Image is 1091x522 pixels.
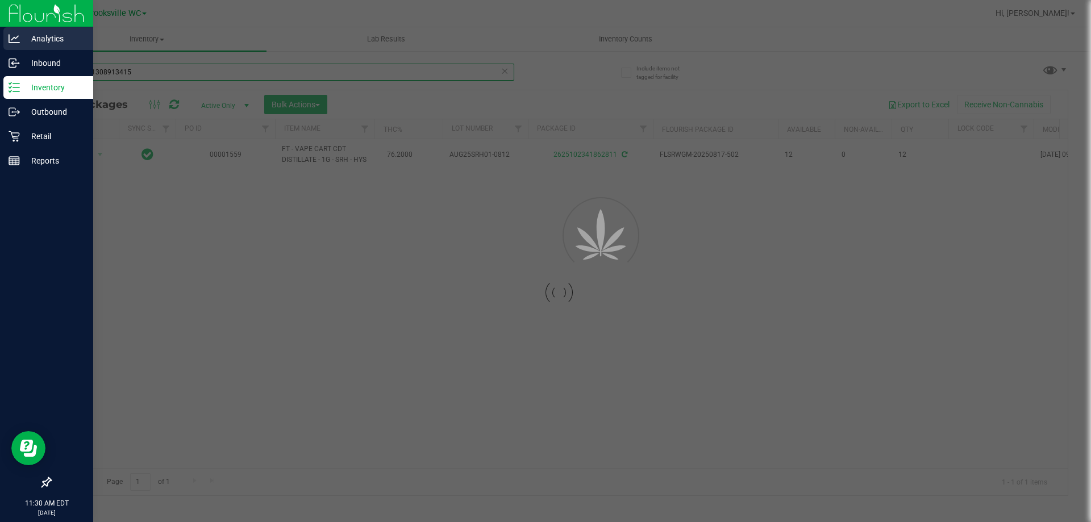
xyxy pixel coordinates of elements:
p: Retail [20,130,88,143]
p: Inbound [20,56,88,70]
inline-svg: Outbound [9,106,20,118]
p: [DATE] [5,508,88,517]
p: Analytics [20,32,88,45]
p: Reports [20,154,88,168]
p: Outbound [20,105,88,119]
inline-svg: Inventory [9,82,20,93]
iframe: Resource center [11,431,45,465]
p: 11:30 AM EDT [5,498,88,508]
inline-svg: Retail [9,131,20,142]
inline-svg: Reports [9,155,20,166]
inline-svg: Inbound [9,57,20,69]
p: Inventory [20,81,88,94]
inline-svg: Analytics [9,33,20,44]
